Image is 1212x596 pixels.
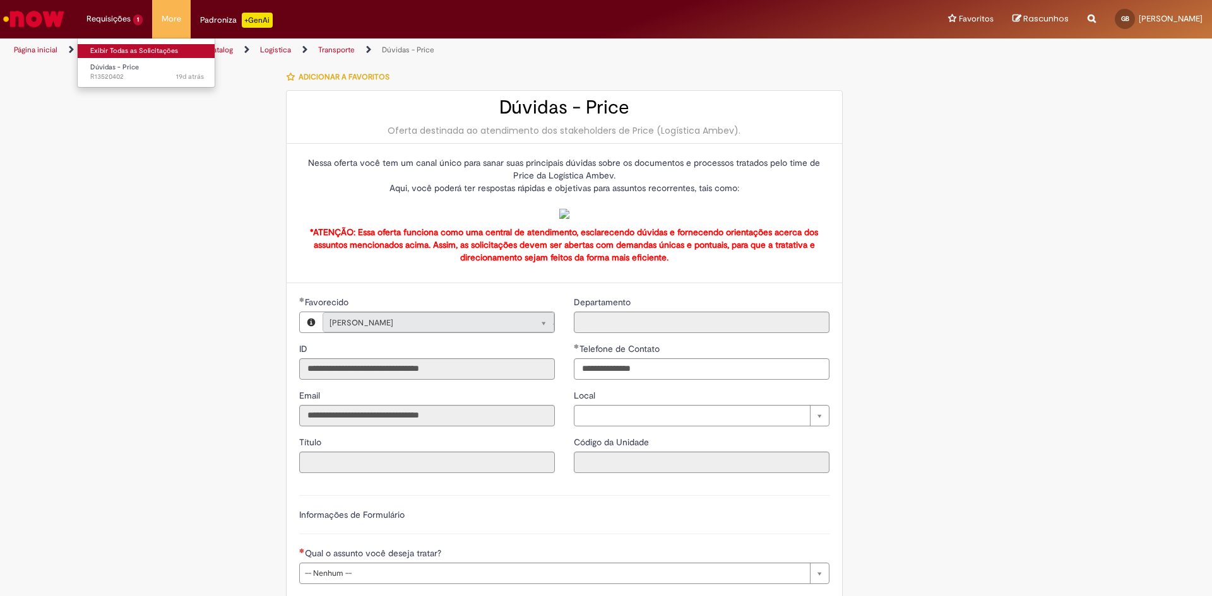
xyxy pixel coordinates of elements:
span: Adicionar a Favoritos [299,72,389,82]
ul: Requisições [77,38,215,88]
a: Exibir Todas as Solicitações [78,44,217,58]
span: More [162,13,181,25]
span: Telefone de Contato [579,343,662,354]
span: Local [574,390,598,401]
p: Nessa oferta você tem um canal único para sanar suas principais dúvidas sobre os documentos e pro... [299,156,829,219]
div: Oferta destinada ao atendimento dos stakeholders de Price (Logística Ambev). [299,124,829,137]
span: Necessários [299,548,305,553]
button: Adicionar a Favoritos [286,64,396,90]
img: sys_attachment.do [559,209,569,219]
span: Necessários - Favorecido [305,296,351,308]
a: Logistica [260,45,291,55]
span: [PERSON_NAME] [330,313,522,333]
h2: Dúvidas - Price [299,97,829,118]
button: Favorecido, Visualizar este registro Gabriel Belchior [300,312,323,332]
a: Dúvidas - Price [382,45,434,55]
span: Obrigatório Preenchido [299,297,305,302]
input: ID [299,358,555,380]
input: Título [299,452,555,473]
a: Transporte [318,45,355,55]
span: 1 [133,15,143,25]
a: Rascunhos [1013,13,1069,25]
input: Código da Unidade [574,452,829,473]
input: Departamento [574,312,829,333]
label: Somente leitura - Email [299,389,323,402]
span: Somente leitura - Título [299,436,324,448]
span: -- Nenhum -- [305,563,804,583]
span: Favoritos [959,13,994,25]
a: Página inicial [14,45,57,55]
span: Somente leitura - Departamento [574,296,633,308]
a: [PERSON_NAME]Limpar campo Favorecido [323,312,554,332]
a: Limpar campo Local [574,405,829,426]
a: Aberto R13520402 : Dúvidas - Price [78,61,217,84]
span: Requisições [86,13,131,25]
span: Rascunhos [1023,13,1069,25]
input: Telefone de Contato [574,358,829,380]
label: Somente leitura - Código da Unidade [574,436,651,448]
span: [PERSON_NAME] [1139,13,1203,24]
label: Somente leitura - Departamento [574,296,633,308]
span: Obrigatório Preenchido [574,344,579,349]
div: Padroniza [200,13,273,28]
span: 19d atrás [176,72,204,81]
label: Somente leitura - Título [299,436,324,448]
time: 11/09/2025 09:55:14 [176,72,204,81]
span: Dúvidas - Price [90,62,139,72]
label: Somente leitura - Necessários - Favorecido [299,296,351,308]
ul: Trilhas de página [9,38,799,62]
strong: *ATENÇÃO: Essa oferta funciona como uma central de atendimento, esclarecendo dúvidas e fornecendo... [310,226,818,263]
span: R13520402 [90,72,204,82]
img: ServiceNow [1,6,66,32]
span: Somente leitura - Código da Unidade [574,436,651,448]
span: Qual o assunto você deseja tratar? [305,547,444,559]
label: Somente leitura - ID [299,342,310,355]
input: Email [299,405,555,426]
span: GB [1121,15,1129,23]
label: Informações de Formulário [299,509,405,520]
span: Somente leitura - Email [299,390,323,401]
p: +GenAi [242,13,273,28]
